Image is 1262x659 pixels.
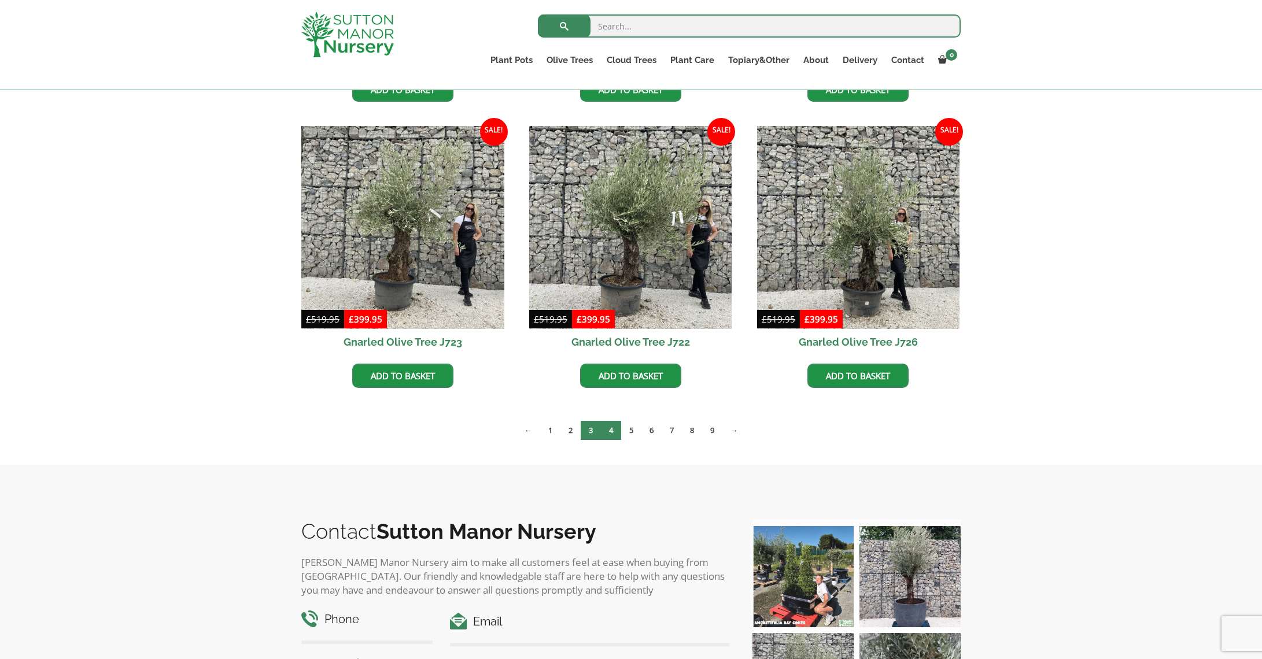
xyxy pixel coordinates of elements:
bdi: 519.95 [762,313,795,325]
h4: Email [450,613,729,631]
p: [PERSON_NAME] Manor Nursery aim to make all customers feel at ease when buying from [GEOGRAPHIC_D... [301,556,729,597]
bdi: 519.95 [534,313,567,325]
a: Page 9 [702,421,722,440]
h2: Gnarled Olive Tree J726 [757,329,960,355]
h4: Phone [301,610,433,628]
bdi: 399.95 [577,313,610,325]
span: Sale! [935,118,963,146]
span: 0 [946,49,957,61]
a: Sale! Gnarled Olive Tree J726 [757,126,960,355]
a: Cloud Trees [600,52,663,68]
span: £ [762,313,767,325]
span: Sale! [480,118,508,146]
a: Sale! Gnarled Olive Tree J722 [529,126,732,355]
bdi: 519.95 [306,313,340,325]
a: Page 6 [641,421,662,440]
span: £ [577,313,582,325]
a: Add to basket: “Gnarled Olive Tree J722” [580,364,681,388]
a: Plant Pots [484,52,540,68]
input: Search... [538,14,961,38]
b: Sutton Manor Nursery [377,519,596,543]
h2: Contact [301,519,729,543]
img: A beautiful multi-stem Spanish Olive tree potted in our luxurious fibre clay pots 😍😍 [859,526,961,627]
span: £ [534,313,539,325]
a: Page 5 [621,421,641,440]
a: 0 [931,52,961,68]
span: Sale! [707,118,735,146]
a: Add to basket: “Gnarled Olive Tree J726” [807,364,909,388]
a: Page 4 [601,421,621,440]
a: Sale! Gnarled Olive Tree J723 [301,126,504,355]
span: £ [306,313,311,325]
a: ← [516,421,540,440]
img: Gnarled Olive Tree J723 [301,126,504,329]
a: Topiary&Other [721,52,796,68]
nav: Product Pagination [301,420,961,445]
a: Plant Care [663,52,721,68]
a: Page 2 [560,421,581,440]
h2: Gnarled Olive Tree J723 [301,329,504,355]
img: logo [301,12,394,57]
h2: Gnarled Olive Tree J722 [529,329,732,355]
a: Add to basket: “Gnarled Olive Tree J723” [352,364,453,388]
img: Our elegant & picturesque Angustifolia Cones are an exquisite addition to your Bay Tree collectio... [752,526,854,627]
span: £ [349,313,354,325]
span: £ [805,313,810,325]
a: Contact [884,52,931,68]
a: About [796,52,836,68]
bdi: 399.95 [805,313,838,325]
a: Page 8 [682,421,702,440]
span: Page 3 [581,421,601,440]
img: Gnarled Olive Tree J722 [529,126,732,329]
a: Page 1 [540,421,560,440]
img: Gnarled Olive Tree J726 [757,126,960,329]
bdi: 399.95 [349,313,382,325]
a: Olive Trees [540,52,600,68]
a: → [722,421,746,440]
a: Delivery [836,52,884,68]
a: Page 7 [662,421,682,440]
